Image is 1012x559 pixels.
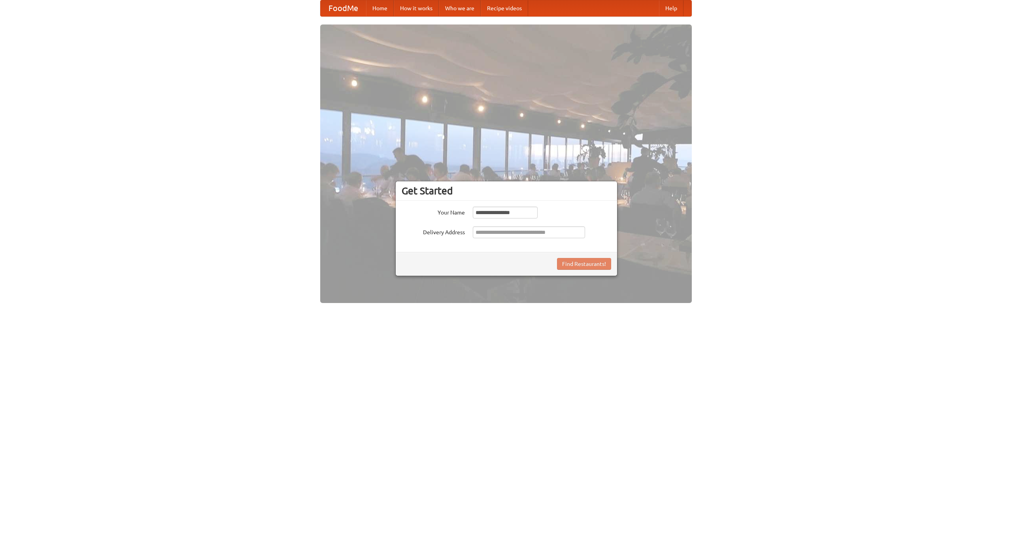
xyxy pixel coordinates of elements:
label: Your Name [402,207,465,216]
h3: Get Started [402,185,611,197]
a: Recipe videos [481,0,528,16]
a: FoodMe [321,0,366,16]
a: Home [366,0,394,16]
label: Delivery Address [402,226,465,236]
a: Who we are [439,0,481,16]
button: Find Restaurants! [557,258,611,270]
a: How it works [394,0,439,16]
a: Help [659,0,683,16]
